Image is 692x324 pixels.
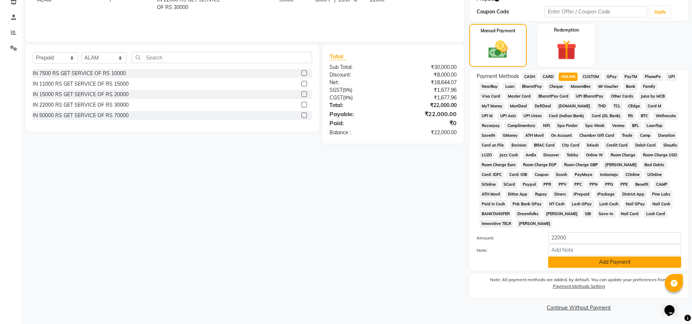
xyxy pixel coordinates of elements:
span: Debit Card [633,141,658,149]
span: COnline [623,171,642,179]
span: CEdge [626,102,642,110]
div: ₹22,000.00 [393,102,462,109]
span: Paypal [520,180,538,189]
span: Card on File [479,141,506,149]
span: CARD [540,73,556,81]
span: Instamojo [598,171,620,179]
span: iPackage [595,190,617,198]
span: Pnb Bank GPay [510,200,544,208]
div: ₹30,000.00 [393,63,462,71]
span: Innovative TELR [479,220,514,228]
span: PPR [541,180,554,189]
span: Nail Cash [650,200,672,208]
span: THD [596,102,608,110]
span: Coupon [532,171,551,179]
span: [PERSON_NAME] [543,210,580,218]
div: ₹18,644.07 [393,79,462,86]
span: Nail GPay [624,200,647,208]
a: Continue Without Payment [471,304,687,312]
span: Shoutlo [661,141,679,149]
span: Lash GPay [570,200,594,208]
span: NearBuy [479,82,500,91]
span: Room Charge USD [640,151,679,159]
div: Net: [324,79,393,86]
span: PhonePe [642,73,663,81]
div: ₹1,677.96 [393,86,462,94]
span: UPI BharatPay [574,92,606,101]
span: Lash Cash [597,200,621,208]
div: ₹22,000.00 [393,110,462,118]
span: Save-In [596,210,616,218]
span: [PERSON_NAME] [516,220,553,228]
span: PayMaya [572,171,595,179]
span: Spa Week [583,122,607,130]
span: AmEx [523,151,538,159]
div: IN 15000 RS GET SERVICE OF RS 20000 [33,91,129,98]
input: Search [132,52,312,63]
span: RS [626,112,636,120]
span: Card (Indian Bank) [547,112,587,120]
div: ₹8,000.00 [393,71,462,79]
input: Add Note [548,244,681,255]
span: Total [329,53,346,60]
span: Complimentary [505,122,538,130]
span: Family [640,82,657,91]
span: Lash Card [644,210,667,218]
span: LoanTap [644,122,665,130]
span: [DOMAIN_NAME] [556,102,593,110]
div: Payable: [324,110,393,118]
span: PayTM [622,73,640,81]
span: Wellnessta [653,112,678,120]
span: Visa Card [479,92,503,101]
span: ATH Movil [523,131,546,140]
label: Note: [471,247,543,254]
span: Card M [645,102,663,110]
span: TCL [611,102,623,110]
span: Dittor App [505,190,530,198]
span: District App [620,190,647,198]
span: Loan [503,82,517,91]
span: UOnline [645,171,664,179]
span: Juice by MCB [639,92,667,101]
span: PPG [603,180,615,189]
iframe: chat widget [661,295,685,317]
label: Note: All payment methods are added, by default. You can update your preferences from [477,276,681,292]
span: GPay [604,73,619,81]
div: Coupon Code [477,8,545,16]
span: Card (DL Bank) [590,112,623,120]
span: LUZO [479,151,494,159]
span: MariDeal [507,102,529,110]
span: Envision [509,141,529,149]
span: BFL [630,122,641,130]
button: Add Payment [548,257,681,268]
span: Bank [623,82,638,91]
span: [PERSON_NAME] [603,161,639,169]
span: Paid in Cash [479,200,507,208]
label: Payment Methods Setting [553,283,605,290]
span: Credit Card [604,141,630,149]
span: Razorpay [479,122,502,130]
span: BANKTANSFER [479,210,512,218]
span: SaveIN [479,131,498,140]
span: 9% [344,87,351,93]
span: Spa Finder [555,122,580,130]
span: Diners [552,190,568,198]
div: ( ) [324,86,393,94]
span: Card: IDFC [479,171,504,179]
span: CUSTOM [580,73,602,81]
span: DefiDeal [532,102,553,110]
span: PPV [557,180,569,189]
span: Bad Debts [642,161,667,169]
span: BRAC Card [531,141,557,149]
span: ATH Movil [479,190,503,198]
span: Nift [541,122,552,130]
span: Jazz Cash [497,151,520,159]
button: Apply [650,7,671,17]
span: Pine Labs [649,190,672,198]
div: Balance : [324,129,393,136]
span: Payment Methods [477,73,519,80]
img: _gift.svg [550,38,583,62]
span: CASH [522,73,538,81]
span: PPN [587,180,600,189]
span: GMoney [500,131,520,140]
